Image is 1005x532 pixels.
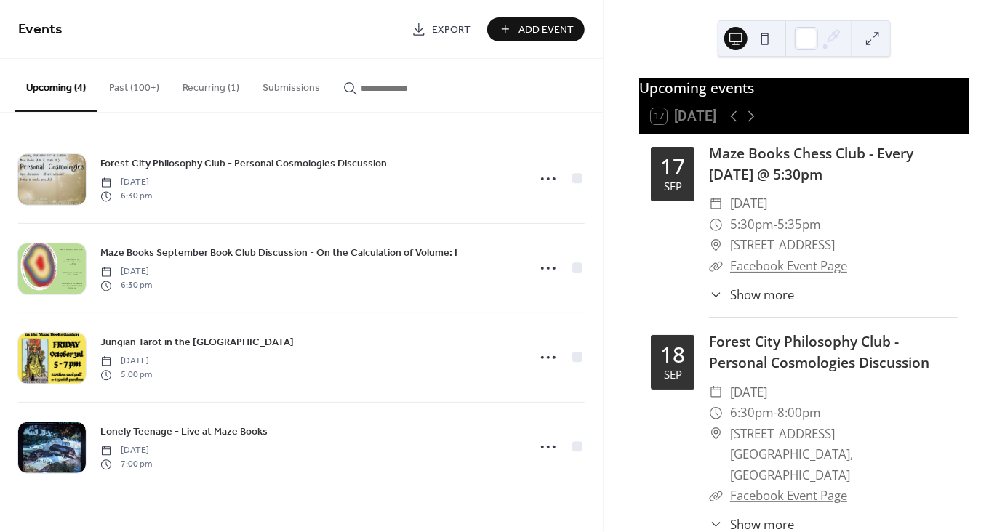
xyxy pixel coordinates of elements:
[100,355,152,368] span: [DATE]
[100,424,268,440] a: Lonely Teenage - Live at Maze Books
[730,257,847,274] a: Facebook Event Page
[100,177,152,190] span: [DATE]
[730,403,774,424] span: 6:30pm
[709,143,913,184] a: Maze Books Chess Club - Every [DATE] @ 5:30pm
[100,336,294,351] span: Jungian Tarot in the [GEOGRAPHIC_DATA]
[709,424,723,445] div: ​
[100,334,294,351] a: Jungian Tarot in the [GEOGRAPHIC_DATA]
[100,279,152,292] span: 6:30 pm
[432,23,471,38] span: Export
[100,458,152,471] span: 7:00 pm
[18,16,63,44] span: Events
[777,214,821,235] span: 5:35pm
[709,286,794,304] button: ​Show more
[100,156,387,172] a: Forest City Philosophy Club - Personal Cosmologies Discussion
[664,369,682,380] div: Sep
[730,382,767,403] span: [DATE]
[709,403,723,424] div: ​
[100,246,457,262] span: Maze Books September Book Club Discussion - On the Calculation of Volume: I
[100,266,152,279] span: [DATE]
[171,59,251,110] button: Recurring (1)
[664,181,682,192] div: Sep
[100,157,387,172] span: Forest City Philosophy Club - Personal Cosmologies Discussion
[100,245,457,262] a: Maze Books September Book Club Discussion - On the Calculation of Volume: I
[15,59,97,112] button: Upcoming (4)
[487,17,585,41] button: Add Event
[730,235,835,256] span: [STREET_ADDRESS]
[709,214,723,235] div: ​
[100,190,152,203] span: 6:30 pm
[709,235,723,256] div: ​
[709,485,723,507] div: ​
[401,17,481,41] a: Export
[100,425,268,440] span: Lonely Teenage - Live at Maze Books
[709,382,723,403] div: ​
[100,368,152,382] span: 5:00 pm
[777,403,821,424] span: 8:00pm
[730,424,958,486] span: [STREET_ADDRESS] [GEOGRAPHIC_DATA], [GEOGRAPHIC_DATA]
[730,214,774,235] span: 5:30pm
[709,256,723,277] div: ​
[774,214,777,235] span: -
[97,59,171,110] button: Past (100+)
[709,331,929,372] a: Forest City Philosophy Club - Personal Cosmologies Discussion
[660,344,685,366] div: 18
[730,487,847,504] a: Facebook Event Page
[730,193,767,214] span: [DATE]
[518,23,574,38] span: Add Event
[730,286,794,304] span: Show more
[709,193,723,214] div: ​
[639,78,969,99] div: Upcoming events
[660,156,685,177] div: 17
[774,403,777,424] span: -
[251,59,332,110] button: Submissions
[709,286,723,304] div: ​
[100,445,152,458] span: [DATE]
